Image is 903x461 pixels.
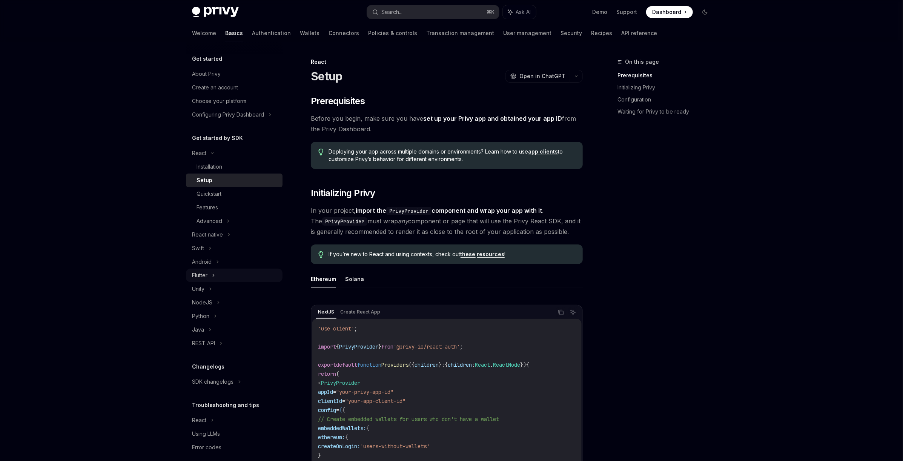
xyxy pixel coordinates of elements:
[318,416,499,423] span: // Create embedded wallets for users who don't have a wallet
[354,325,357,332] span: ;
[192,377,233,386] div: SDK changelogs
[197,189,221,198] div: Quickstart
[503,24,551,42] a: User management
[528,148,558,155] a: app clients
[318,443,360,450] span: createOnLogin:
[386,207,432,215] code: PrivyProvider
[192,149,206,158] div: React
[625,57,659,66] span: On this page
[252,24,291,42] a: Authentication
[519,72,565,80] span: Open in ChatGPT
[617,106,717,118] a: Waiting for Privy to be ready
[472,361,475,368] span: :
[192,24,216,42] a: Welcome
[556,307,566,317] button: Copy the contents from the code block
[192,312,209,321] div: Python
[477,251,505,258] a: resources
[311,205,583,237] span: In your project, . The must wrap component or page that will use the Privy React SDK, and it is g...
[439,361,442,368] span: }
[591,24,612,42] a: Recipes
[186,160,283,174] a: Installation
[311,69,342,83] h1: Setup
[475,361,490,368] span: React
[318,343,336,350] span: import
[197,203,218,212] div: Features
[339,343,378,350] span: PrivyProvider
[192,97,246,106] div: Choose your platform
[342,407,345,413] span: {
[197,217,222,226] div: Advanced
[367,5,499,19] button: Search...⌘K
[192,54,222,63] h5: Get started
[197,176,212,185] div: Setup
[192,230,223,239] div: React native
[503,5,536,19] button: Ask AI
[316,307,336,317] div: NextJS
[360,443,430,450] span: 'users-without-wallets'
[616,8,637,16] a: Support
[617,94,717,106] a: Configuration
[366,425,369,432] span: {
[186,67,283,81] a: About Privy
[318,251,324,258] svg: Tip
[442,361,445,368] span: :
[192,416,206,425] div: React
[505,70,570,83] button: Open in ChatGPT
[311,113,583,134] span: Before you begin, make sure you have from the Privy Dashboard.
[318,380,321,386] span: <
[318,407,336,413] span: config
[321,380,360,386] span: PrivyProvider
[699,6,711,18] button: Toggle dark mode
[338,307,382,317] div: Create React App
[318,325,354,332] span: 'use client'
[192,401,259,410] h5: Troubleshooting and tips
[311,270,336,288] button: Ethereum
[460,343,463,350] span: ;
[345,398,405,404] span: "your-app-client-id"
[493,361,520,368] span: ReactNode
[318,452,321,459] span: }
[300,24,319,42] a: Wallets
[342,398,345,404] span: =
[345,270,364,288] button: Solana
[192,429,220,438] div: Using LLMs
[225,24,243,42] a: Basics
[333,389,336,395] span: =
[318,389,333,395] span: appId
[621,24,657,42] a: API reference
[318,149,324,155] svg: Tip
[336,407,339,413] span: =
[520,361,526,368] span: })
[336,389,393,395] span: "your-privy-app-id"
[192,443,221,452] div: Error codes
[186,174,283,187] a: Setup
[186,81,283,94] a: Create an account
[311,95,365,107] span: Prerequisites
[423,115,562,123] a: set up your Privy app and obtained your app ID
[617,81,717,94] a: Initializing Privy
[617,69,717,81] a: Prerequisites
[381,8,402,17] div: Search...
[368,24,417,42] a: Policies & controls
[192,339,215,348] div: REST API
[192,134,243,143] h5: Get started by SDK
[329,148,575,163] span: Deploying your app across multiple domains or environments? Learn how to use to customize Privy’s...
[192,7,239,17] img: dark logo
[329,250,575,258] span: If you’re new to React and using contexts, check out !
[192,271,207,280] div: Flutter
[487,9,494,15] span: ⌘ K
[445,361,448,368] span: {
[192,83,238,92] div: Create an account
[398,217,408,225] em: any
[192,362,224,371] h5: Changelogs
[415,361,439,368] span: children
[336,343,339,350] span: {
[186,201,283,214] a: Features
[345,434,348,441] span: {
[592,8,607,16] a: Demo
[197,162,222,171] div: Installation
[336,361,357,368] span: default
[318,398,342,404] span: clientId
[311,58,583,66] div: React
[339,407,342,413] span: {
